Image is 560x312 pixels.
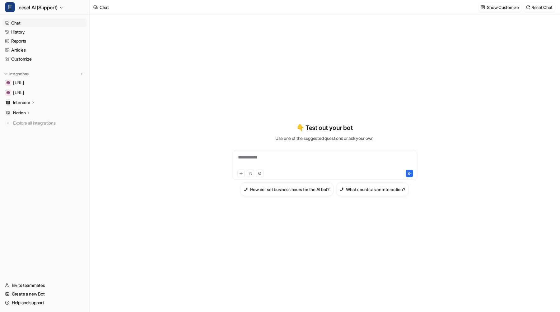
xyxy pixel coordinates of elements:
p: 👇 Test out your bot [296,123,352,132]
a: Help and support [2,298,87,307]
img: www.eesel.ai [6,91,10,94]
a: History [2,28,87,36]
a: Invite teammates [2,281,87,290]
button: What counts as an interaction?What counts as an interaction? [336,182,409,196]
p: Show Customize [487,4,519,11]
span: [URL] [13,80,24,86]
p: Intercom [13,99,30,106]
img: menu_add.svg [79,72,83,76]
img: Intercom [6,101,10,104]
img: explore all integrations [5,120,11,126]
a: Reports [2,37,87,45]
img: What counts as an interaction? [340,187,344,192]
a: www.eesel.ai[URL] [2,88,87,97]
p: Use one of the suggested questions or ask your own [275,135,374,141]
a: Customize [2,55,87,63]
a: docs.eesel.ai[URL] [2,78,87,87]
img: Notion [6,111,10,115]
h3: What counts as an interaction? [346,186,405,193]
img: expand menu [4,72,8,76]
h3: How do I set business hours for the AI bot? [250,186,330,193]
a: Chat [2,19,87,27]
img: customize [481,5,485,10]
span: [URL] [13,89,24,96]
div: Chat [100,4,109,11]
button: Integrations [2,71,30,77]
p: Integrations [9,71,29,76]
a: Create a new Bot [2,290,87,298]
span: E [5,2,15,12]
p: Notion [13,110,26,116]
button: Reset Chat [524,3,555,12]
span: eesel AI (Support) [19,3,58,12]
img: docs.eesel.ai [6,81,10,85]
img: How do I set business hours for the AI bot? [244,187,248,192]
button: How do I set business hours for the AI bot?How do I set business hours for the AI bot? [240,182,334,196]
a: Articles [2,46,87,54]
a: Explore all integrations [2,119,87,127]
img: reset [526,5,530,10]
button: Show Customize [479,3,521,12]
span: Explore all integrations [13,118,84,128]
